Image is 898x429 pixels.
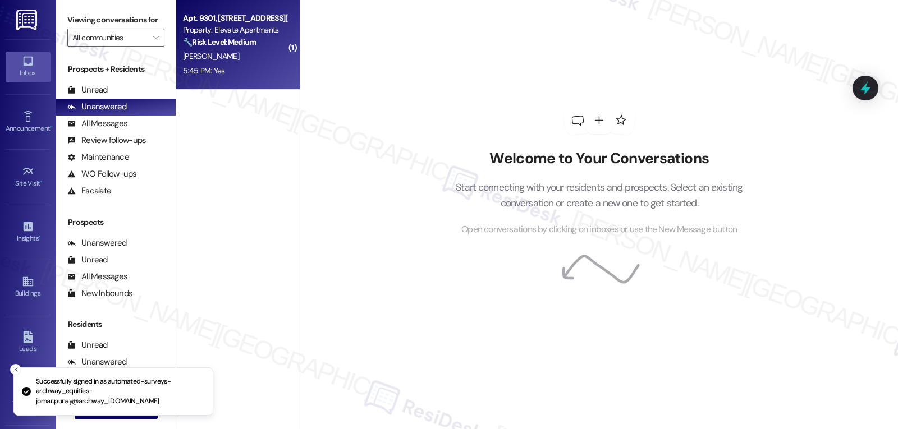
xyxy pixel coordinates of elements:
[153,33,159,42] i: 
[56,319,176,330] div: Residents
[10,364,21,375] button: Close toast
[461,223,737,237] span: Open conversations by clicking on inboxes or use the New Message button
[40,178,42,186] span: •
[67,118,127,130] div: All Messages
[36,377,204,407] p: Successfully signed in as automated-surveys-archway_equities-jomar.punay@archway_[DOMAIN_NAME]
[67,135,146,146] div: Review follow-ups
[67,288,132,299] div: New Inbounds
[6,162,51,192] a: Site Visit •
[6,272,51,302] a: Buildings
[6,217,51,247] a: Insights •
[67,185,111,197] div: Escalate
[183,37,256,47] strong: 🔧 Risk Level: Medium
[67,356,127,368] div: Unanswered
[67,84,108,96] div: Unread
[39,233,40,241] span: •
[439,150,760,168] h2: Welcome to Your Conversations
[183,51,239,61] span: [PERSON_NAME]
[439,179,760,211] p: Start connecting with your residents and prospects. Select an existing conversation or create a n...
[56,63,176,75] div: Prospects + Residents
[67,168,136,180] div: WO Follow-ups
[72,29,146,47] input: All communities
[50,123,52,131] span: •
[67,339,108,351] div: Unread
[67,101,127,113] div: Unanswered
[67,151,129,163] div: Maintenance
[56,216,176,228] div: Prospects
[183,66,225,76] div: 5:45 PM: Yes
[6,382,51,413] a: Templates •
[67,11,164,29] label: Viewing conversations for
[67,237,127,249] div: Unanswered
[183,24,287,36] div: Property: Elevate Apartments
[67,254,108,266] div: Unread
[6,52,51,82] a: Inbox
[6,327,51,358] a: Leads
[183,12,287,24] div: Apt. 9301, [STREET_ADDRESS][PERSON_NAME]
[67,271,127,283] div: All Messages
[16,10,39,30] img: ResiDesk Logo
